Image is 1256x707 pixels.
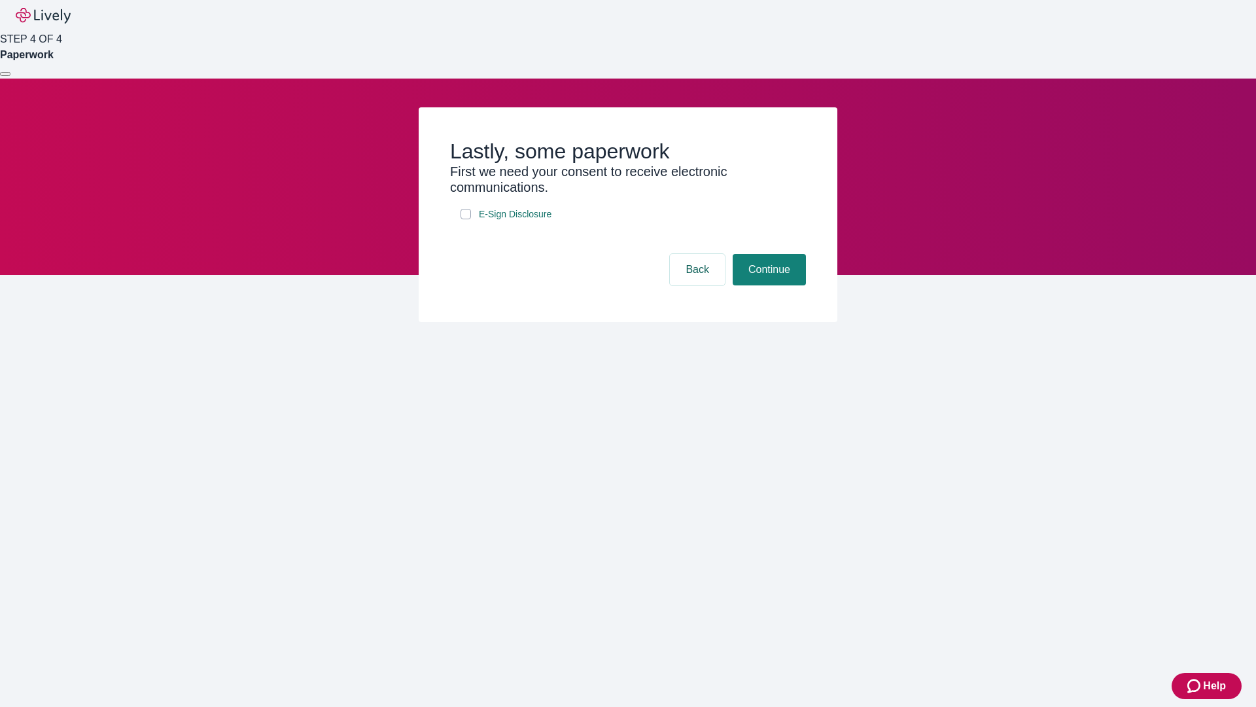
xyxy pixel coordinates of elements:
h3: First we need your consent to receive electronic communications. [450,164,806,195]
span: E-Sign Disclosure [479,208,551,221]
button: Continue [733,254,806,285]
svg: Zendesk support icon [1187,678,1203,694]
span: Help [1203,678,1226,694]
button: Zendesk support iconHelp [1172,673,1242,699]
a: e-sign disclosure document [476,206,554,223]
h2: Lastly, some paperwork [450,139,806,164]
button: Back [670,254,725,285]
img: Lively [16,8,71,24]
